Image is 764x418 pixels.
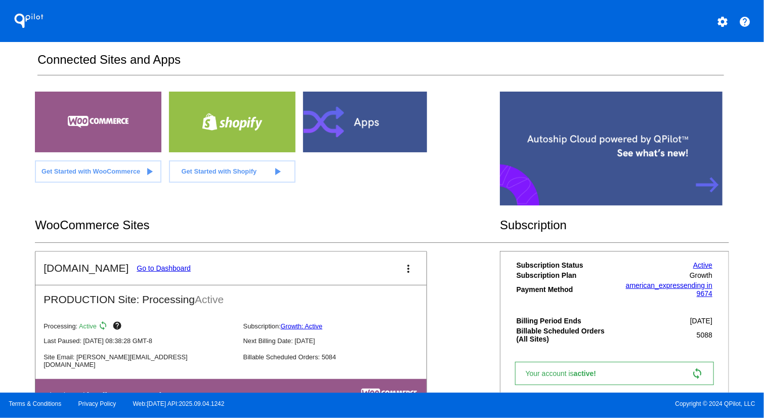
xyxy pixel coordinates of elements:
a: Growth: Active [281,322,323,330]
h2: Subscription [500,218,729,232]
h2: PRODUCTION Site: Processing [35,285,427,306]
span: [DATE] [690,317,712,325]
h4: Site Id: 397 | [URL][DOMAIN_NAME] [45,391,166,399]
p: Processing: [44,321,235,333]
mat-icon: sync [691,367,703,380]
h2: Connected Sites and Apps [37,53,724,75]
th: Subscription Status [516,261,615,270]
span: active! [574,369,601,378]
img: c53aa0e5-ae75-48aa-9bee-956650975ee5 [361,389,417,400]
a: Privacy Policy [78,400,116,407]
p: Last Paused: [DATE] 08:38:28 GMT-8 [44,337,235,345]
a: Your account isactive! sync [515,362,714,385]
span: Active [195,294,224,305]
span: Copyright © 2024 QPilot, LLC [391,400,755,407]
p: Subscription: [243,322,435,330]
span: Get Started with Shopify [182,168,257,175]
a: Web:[DATE] API:2025.09.04.1242 [133,400,225,407]
th: Subscription Plan [516,271,615,280]
span: Get Started with WooCommerce [41,168,140,175]
a: Terms & Conditions [9,400,61,407]
span: 5088 [697,331,712,339]
mat-icon: settings [716,16,729,28]
h2: WooCommerce Sites [35,218,500,232]
p: Billable Scheduled Orders: 5084 [243,353,435,361]
mat-icon: play_arrow [271,165,283,178]
th: Payment Method [516,281,615,298]
a: Go to Dashboard [137,264,191,272]
mat-icon: help [739,16,751,28]
span: american_express [626,281,684,289]
mat-icon: play_arrow [143,165,155,178]
mat-icon: help [112,321,124,333]
span: Your account is [526,369,607,378]
h2: [DOMAIN_NAME] [44,262,129,274]
p: Next Billing Date: [DATE] [243,337,435,345]
mat-icon: more_vert [402,263,414,275]
a: Get Started with WooCommerce [35,160,161,183]
a: Active [693,261,712,269]
mat-icon: sync [98,321,110,333]
th: Billable Scheduled Orders (All Sites) [516,326,615,344]
span: Growth [690,271,712,279]
p: Site Email: [PERSON_NAME][EMAIL_ADDRESS][DOMAIN_NAME] [44,353,235,368]
a: american_expressending in 9674 [626,281,712,298]
h1: QPilot [9,11,49,31]
span: Active [79,322,97,330]
th: Billing Period Ends [516,316,615,325]
a: Get Started with Shopify [169,160,295,183]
